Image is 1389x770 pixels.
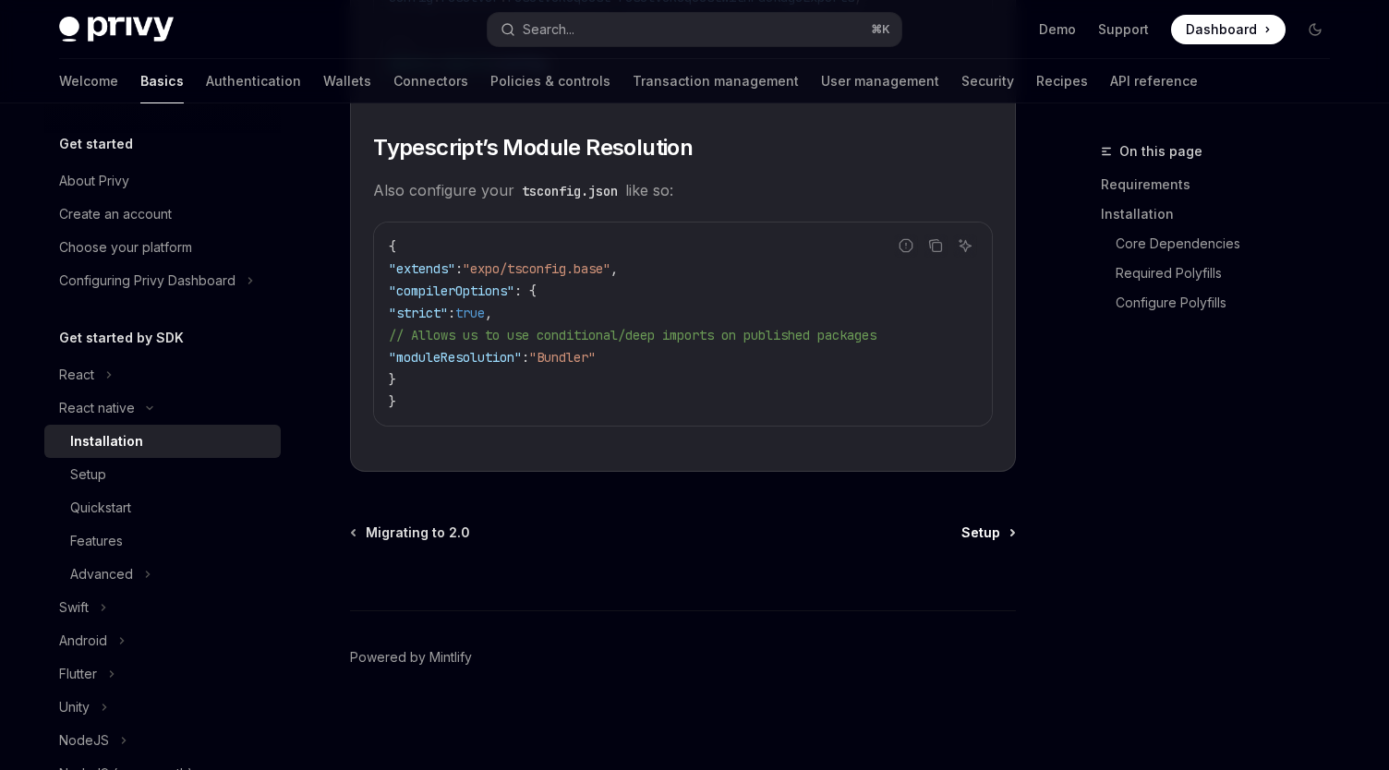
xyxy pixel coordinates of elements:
[1101,170,1345,199] a: Requirements
[1101,199,1345,229] a: Installation
[463,260,610,277] span: "expo/tsconfig.base"
[961,59,1014,103] a: Security
[610,260,618,277] span: ,
[44,198,281,231] a: Create an account
[59,170,129,192] div: About Privy
[59,327,184,349] h5: Get started by SDK
[44,591,281,624] button: Toggle Swift section
[44,358,281,391] button: Toggle React section
[44,231,281,264] a: Choose your platform
[522,349,529,366] span: :
[389,393,396,410] span: }
[485,305,492,321] span: ,
[821,59,939,103] a: User management
[70,497,131,519] div: Quickstart
[490,59,610,103] a: Policies & controls
[514,283,537,299] span: : {
[44,164,281,198] a: About Privy
[871,22,890,37] span: ⌘ K
[389,238,396,255] span: {
[59,203,172,225] div: Create an account
[924,234,948,258] button: Copy the contents from the code block
[389,305,448,321] span: "strict"
[352,523,470,542] a: Migrating to 2.0
[389,260,455,277] span: "extends"
[59,17,174,42] img: dark logo
[44,458,281,491] a: Setup
[1101,259,1345,288] a: Required Polyfills
[44,624,281,657] button: Toggle Android section
[59,364,94,386] div: React
[350,648,472,667] a: Powered by Mintlify
[389,371,396,388] span: }
[59,270,236,292] div: Configuring Privy Dashboard
[373,133,693,162] span: Typescript’s Module Resolution
[44,657,281,691] button: Toggle Flutter section
[44,691,281,724] button: Toggle Unity section
[59,663,97,685] div: Flutter
[389,327,876,343] span: // Allows us to use conditional/deep imports on published packages
[393,59,468,103] a: Connectors
[59,596,89,619] div: Swift
[59,236,192,259] div: Choose your platform
[1039,20,1076,39] a: Demo
[70,430,143,452] div: Installation
[70,563,133,585] div: Advanced
[59,133,133,155] h5: Get started
[455,305,485,321] span: true
[44,264,281,297] button: Toggle Configuring Privy Dashboard section
[373,177,993,203] span: Also configure your like so:
[961,523,1014,542] a: Setup
[59,696,90,718] div: Unity
[59,59,118,103] a: Welcome
[1119,140,1202,162] span: On this page
[1101,229,1345,259] a: Core Dependencies
[44,491,281,524] a: Quickstart
[961,523,1000,542] span: Setup
[206,59,301,103] a: Authentication
[1098,20,1149,39] a: Support
[389,283,514,299] span: "compilerOptions"
[514,181,625,201] code: tsconfig.json
[44,391,281,425] button: Toggle React native section
[389,349,522,366] span: "moduleResolution"
[59,630,107,652] div: Android
[953,234,977,258] button: Ask AI
[44,558,281,591] button: Toggle Advanced section
[366,523,470,542] span: Migrating to 2.0
[894,234,918,258] button: Report incorrect code
[140,59,184,103] a: Basics
[529,349,596,366] span: "Bundler"
[633,59,799,103] a: Transaction management
[1300,15,1330,44] button: Toggle dark mode
[1186,20,1257,39] span: Dashboard
[323,59,371,103] a: Wallets
[1036,59,1088,103] a: Recipes
[448,305,455,321] span: :
[44,724,281,757] button: Toggle NodeJS section
[70,530,123,552] div: Features
[59,397,135,419] div: React native
[1101,288,1345,318] a: Configure Polyfills
[488,13,901,46] button: Open search
[455,260,463,277] span: :
[1110,59,1198,103] a: API reference
[70,463,106,486] div: Setup
[59,729,109,752] div: NodeJS
[1171,15,1286,44] a: Dashboard
[44,524,281,558] a: Features
[44,425,281,458] a: Installation
[523,18,574,41] div: Search...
